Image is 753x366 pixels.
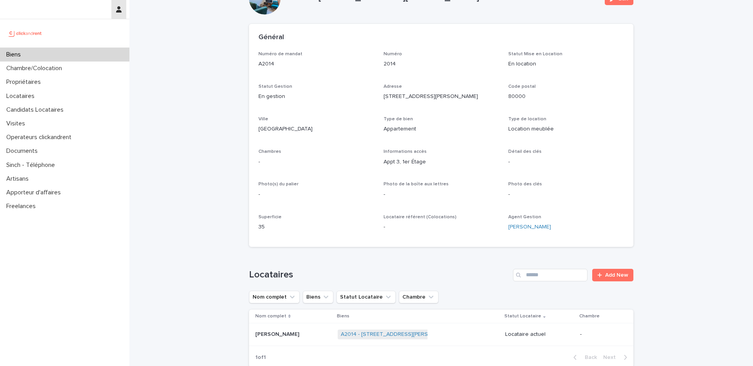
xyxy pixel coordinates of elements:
p: [GEOGRAPHIC_DATA] [258,125,374,133]
p: Apporteur d'affaires [3,189,67,196]
p: - [508,158,624,166]
p: En gestion [258,92,374,101]
p: - [580,331,621,338]
button: Back [567,354,600,361]
p: Freelances [3,203,42,210]
p: En location [508,60,624,68]
span: Photo(s) du palier [258,182,298,187]
p: A2014 [258,60,374,68]
p: Appt 3, 1er Étage [384,158,499,166]
p: Appartement [384,125,499,133]
p: Documents [3,147,44,155]
p: Statut Locataire [504,312,541,321]
p: Sinch - Téléphone [3,161,61,169]
input: Search [513,269,587,281]
span: Next [603,355,620,360]
button: Chambre [399,291,438,303]
h2: Général [258,33,284,42]
p: Locataire actuel [505,331,574,338]
a: A2014 - [STREET_ADDRESS][PERSON_NAME] [341,331,456,338]
p: Chambre/Colocation [3,65,68,72]
p: 2014 [384,60,499,68]
p: - [384,190,499,199]
button: Next [600,354,633,361]
span: Numéro de mandat [258,52,302,56]
span: Numéro [384,52,402,56]
span: Locataire référent (Colocations) [384,215,457,219]
span: Détail des clés [508,149,542,154]
h1: Locataires [249,269,510,281]
p: Location meublée [508,125,624,133]
span: Superficie [258,215,282,219]
img: UCB0brd3T0yccxBKYDjQ [6,25,44,41]
button: Biens [303,291,333,303]
p: - [258,158,374,166]
p: Chambre [579,312,600,321]
p: - [258,190,374,199]
span: Chambres [258,149,281,154]
p: 35 [258,223,374,231]
p: Artisans [3,175,35,183]
span: Type de bien [384,117,413,121]
p: Visites [3,120,31,127]
button: Statut Locataire [336,291,396,303]
span: Agent Gestion [508,215,541,219]
p: Candidats Locataires [3,106,70,114]
p: Nom complet [255,312,286,321]
button: Nom complet [249,291,300,303]
p: Propriétaires [3,78,47,86]
p: Operateurs clickandrent [3,134,78,141]
p: - [508,190,624,199]
span: Adresse [384,84,402,89]
span: Photo de la boîte aux lettres [384,182,449,187]
tr: [PERSON_NAME][PERSON_NAME] A2014 - [STREET_ADDRESS][PERSON_NAME] Locataire actuel- [249,323,633,346]
span: Code postal [508,84,536,89]
span: Type de location [508,117,546,121]
span: Informations accès [384,149,427,154]
p: Biens [337,312,349,321]
span: Statut Mise en Location [508,52,562,56]
a: [PERSON_NAME] [508,223,551,231]
p: - [384,223,499,231]
span: Back [580,355,597,360]
p: Biens [3,51,27,58]
span: Photo des clés [508,182,542,187]
p: [STREET_ADDRESS][PERSON_NAME] [384,92,499,101]
span: Add New [605,272,628,278]
p: Locataires [3,92,41,100]
p: 80000 [508,92,624,101]
span: Ville [258,117,268,121]
a: Add New [592,269,633,281]
p: [PERSON_NAME] [255,330,301,338]
span: Statut Gestion [258,84,292,89]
